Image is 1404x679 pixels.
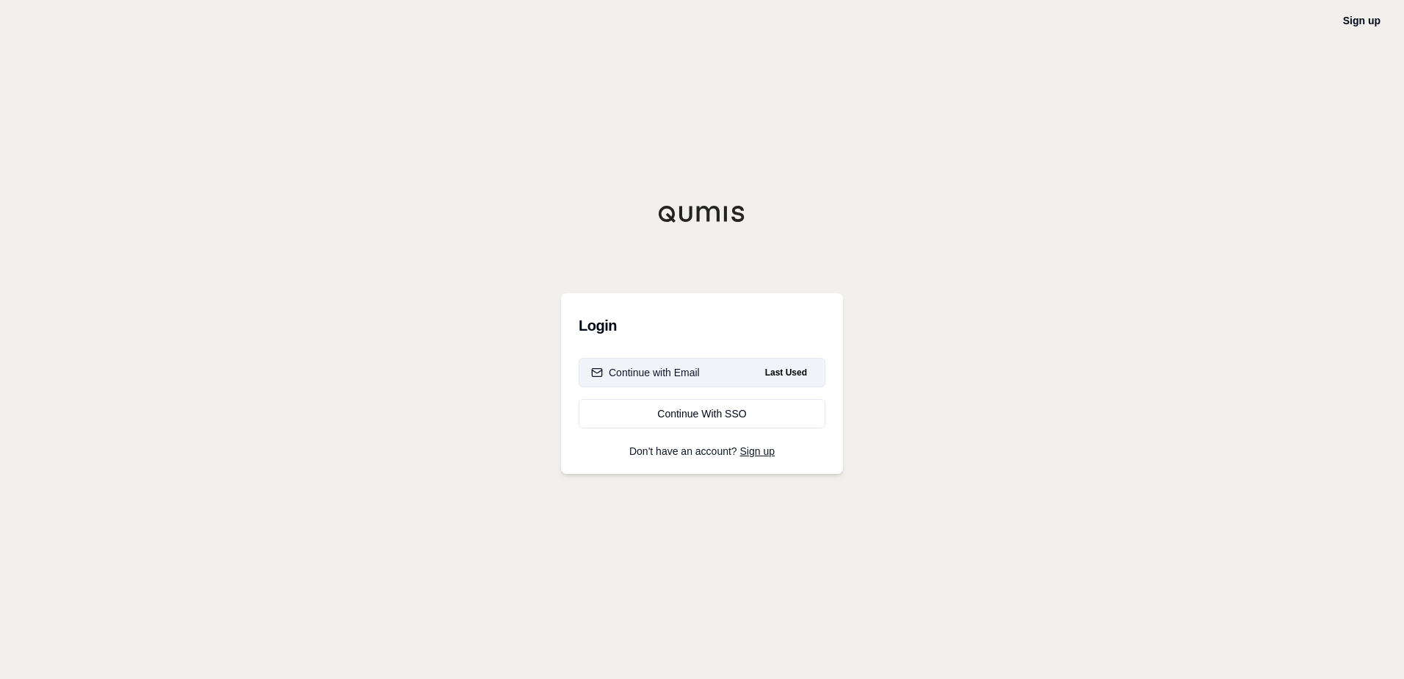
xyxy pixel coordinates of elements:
[579,358,825,387] button: Continue with EmailLast Used
[579,399,825,428] a: Continue With SSO
[591,406,813,421] div: Continue With SSO
[1343,15,1381,26] a: Sign up
[579,446,825,456] p: Don't have an account?
[759,364,813,381] span: Last Used
[740,445,775,457] a: Sign up
[658,205,746,223] img: Qumis
[579,311,825,340] h3: Login
[591,365,700,380] div: Continue with Email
